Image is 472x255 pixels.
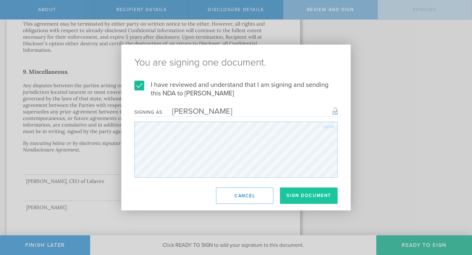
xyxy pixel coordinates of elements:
[134,58,338,68] ng-pluralize: You are signing one document.
[216,187,273,204] button: Cancel
[134,109,162,115] div: Signing as
[162,107,232,116] div: [PERSON_NAME]
[134,81,338,98] label: I have reviewed and understand that I am signing and sending this NDA to [PERSON_NAME]
[280,187,338,204] button: Sign Document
